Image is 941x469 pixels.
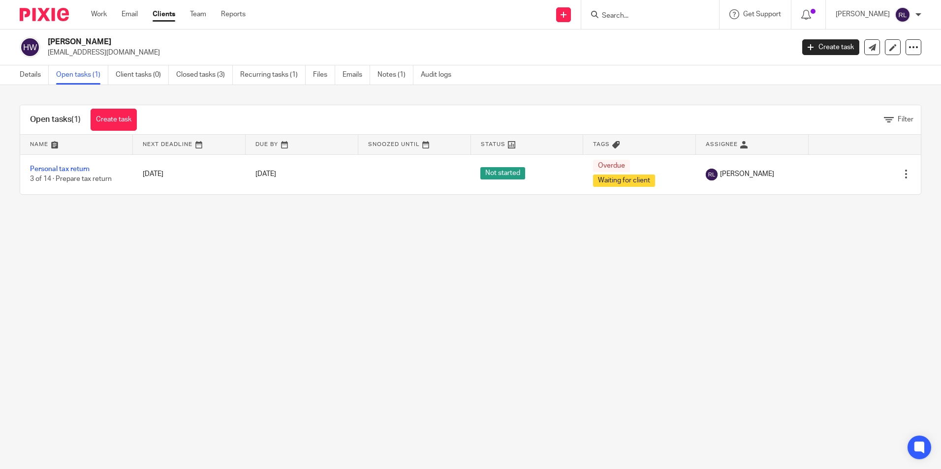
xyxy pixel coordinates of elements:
[122,9,138,19] a: Email
[221,9,246,19] a: Reports
[481,142,505,147] span: Status
[20,65,49,85] a: Details
[30,176,112,183] span: 3 of 14 · Prepare tax return
[593,142,610,147] span: Tags
[240,65,306,85] a: Recurring tasks (1)
[30,166,90,173] a: Personal tax return
[720,169,774,179] span: [PERSON_NAME]
[116,65,169,85] a: Client tasks (0)
[480,167,525,179] span: Not started
[743,11,781,18] span: Get Support
[313,65,335,85] a: Files
[30,115,81,125] h1: Open tasks
[377,65,413,85] a: Notes (1)
[20,37,40,58] img: svg%3E
[71,116,81,123] span: (1)
[133,154,246,194] td: [DATE]
[255,171,276,177] span: [DATE]
[190,9,206,19] a: Team
[836,9,890,19] p: [PERSON_NAME]
[802,39,859,55] a: Create task
[20,8,69,21] img: Pixie
[593,160,630,172] span: Overdue
[368,142,420,147] span: Snoozed Until
[898,116,913,123] span: Filter
[895,7,910,23] img: svg%3E
[48,48,787,58] p: [EMAIL_ADDRESS][DOMAIN_NAME]
[56,65,108,85] a: Open tasks (1)
[593,175,655,187] span: Waiting for client
[601,12,690,21] input: Search
[421,65,459,85] a: Audit logs
[176,65,233,85] a: Closed tasks (3)
[343,65,370,85] a: Emails
[706,169,718,180] img: svg%3E
[153,9,175,19] a: Clients
[48,37,639,47] h2: [PERSON_NAME]
[91,109,137,131] a: Create task
[91,9,107,19] a: Work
